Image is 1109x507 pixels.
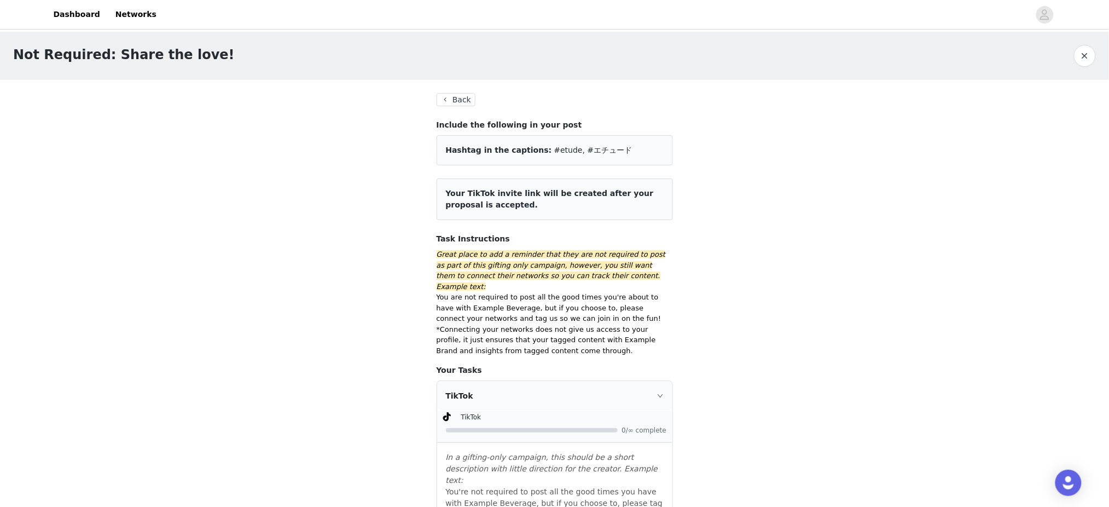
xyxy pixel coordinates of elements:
[437,250,666,291] em: Great place to add a reminder that they are not required to post as part of this gifting only cam...
[461,413,481,421] span: TikTok
[446,189,654,209] span: Your TikTok invite link will be created after your proposal is accepted.
[437,233,673,245] h4: Task Instructions
[657,393,664,399] i: icon: right
[437,119,673,131] h4: Include the following in your post
[47,2,107,27] a: Dashboard
[1040,6,1050,24] div: avatar
[1055,470,1082,496] div: Open Intercom Messenger
[446,453,658,485] em: In a gifting-only campaign, this should be a short description with little direction for the crea...
[437,93,476,106] button: Back
[437,365,673,376] h4: Your Tasks
[109,2,163,27] a: Networks
[554,146,632,154] span: #etude, #エチュード
[622,427,666,434] span: 0/∞ complete
[437,292,673,356] p: You are not required to post all the good times you're about to have with Example Beverage, but i...
[13,45,235,65] h1: Not Required: Share the love!
[446,146,552,154] span: Hashtag in the captions:
[437,381,672,411] div: icon: rightTikTok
